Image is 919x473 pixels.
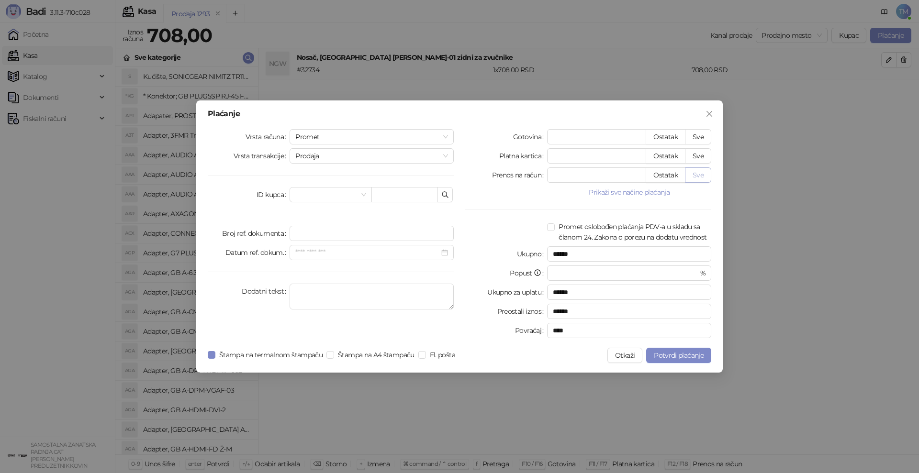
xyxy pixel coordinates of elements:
[334,350,418,360] span: Štampa na A4 štampaču
[646,148,685,164] button: Ostatak
[497,304,548,319] label: Preostali iznos
[702,110,717,118] span: Zatvori
[555,221,711,242] span: Promet oslobođen plaćanja PDV-a u skladu sa članom 24. Zakona o porezu na dodatu vrednost
[295,149,448,163] span: Prodaja
[513,129,547,144] label: Gotovina
[222,226,290,241] label: Broj ref. dokumenta
[646,129,685,144] button: Ostatak
[685,148,711,164] button: Sve
[499,148,547,164] label: Platna kartica
[517,246,548,262] label: Ukupno
[706,110,713,118] span: close
[290,226,454,241] input: Broj ref. dokumenta
[492,167,548,183] label: Prenos na račun
[225,245,290,260] label: Datum ref. dokum.
[654,351,704,360] span: Potvrdi plaćanje
[646,167,685,183] button: Ostatak
[487,285,547,300] label: Ukupno za uplatu
[290,284,454,309] textarea: Dodatni tekst
[510,265,547,281] label: Popust
[257,187,290,202] label: ID kupca
[242,284,290,299] label: Dodatni tekst
[646,348,711,363] button: Potvrdi plaćanje
[607,348,642,363] button: Otkaži
[246,129,290,144] label: Vrsta računa
[685,167,711,183] button: Sve
[702,106,717,121] button: Close
[547,187,711,198] button: Prikaži sve načine plaćanja
[685,129,711,144] button: Sve
[295,130,448,144] span: Promet
[295,247,439,258] input: Datum ref. dokum.
[215,350,326,360] span: Štampa na termalnom štampaču
[426,350,459,360] span: El. pošta
[234,148,290,164] label: Vrsta transakcije
[208,110,711,118] div: Plaćanje
[515,323,547,338] label: Povraćaj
